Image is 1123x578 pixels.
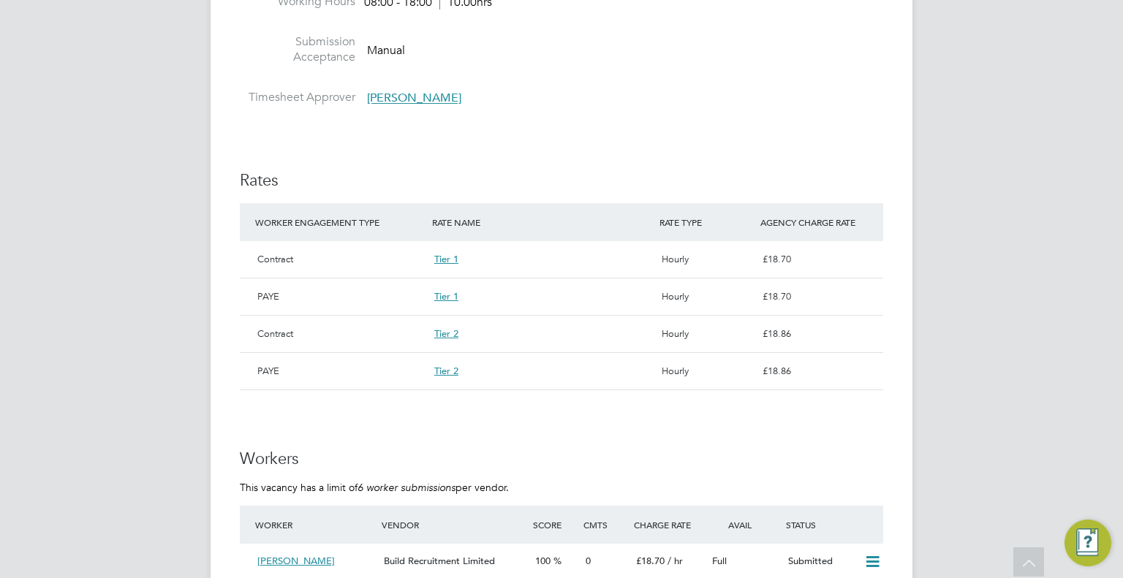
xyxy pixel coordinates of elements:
span: Build Recruitment Limited [384,555,495,567]
span: Full [712,555,727,567]
label: Timesheet Approver [240,90,355,105]
div: Contract [252,247,428,272]
div: Hourly [656,322,757,346]
span: [PERSON_NAME] [257,555,335,567]
div: Hourly [656,247,757,272]
button: Engage Resource Center [1065,520,1111,566]
span: Tier 1 [434,290,458,303]
h3: Rates [240,170,883,191]
div: Avail [706,512,782,538]
div: RATE TYPE [656,209,757,235]
span: 0 [586,555,591,567]
div: Cmts [580,512,630,538]
div: Hourly [656,284,757,309]
span: Tier 2 [434,327,458,340]
span: Manual [367,43,405,58]
div: Status [782,512,883,538]
div: RATE NAME [428,209,656,235]
div: Submitted [782,550,858,574]
div: Worker [252,512,378,538]
span: / hr [668,555,683,567]
div: £18.70 [757,284,883,309]
div: Charge Rate [630,512,706,538]
span: [PERSON_NAME] [367,91,461,106]
div: WORKER ENGAGEMENT TYPE [252,209,428,235]
div: PAYE [252,284,428,309]
div: Vendor [378,512,529,538]
p: This vacancy has a limit of per vendor. [240,481,883,494]
div: Hourly [656,359,757,384]
div: £18.70 [757,247,883,272]
div: AGENCY CHARGE RATE [757,209,883,235]
span: Tier 2 [434,365,458,377]
em: 6 worker submissions [358,481,455,494]
label: Submission Acceptance [240,34,355,65]
div: Contract [252,322,428,346]
div: £18.86 [757,322,883,346]
span: Tier 1 [434,253,458,265]
h3: Workers [240,449,883,470]
span: 100 [535,555,551,567]
span: £18.70 [636,555,665,567]
div: PAYE [252,359,428,384]
div: Score [529,512,580,538]
div: £18.86 [757,359,883,384]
